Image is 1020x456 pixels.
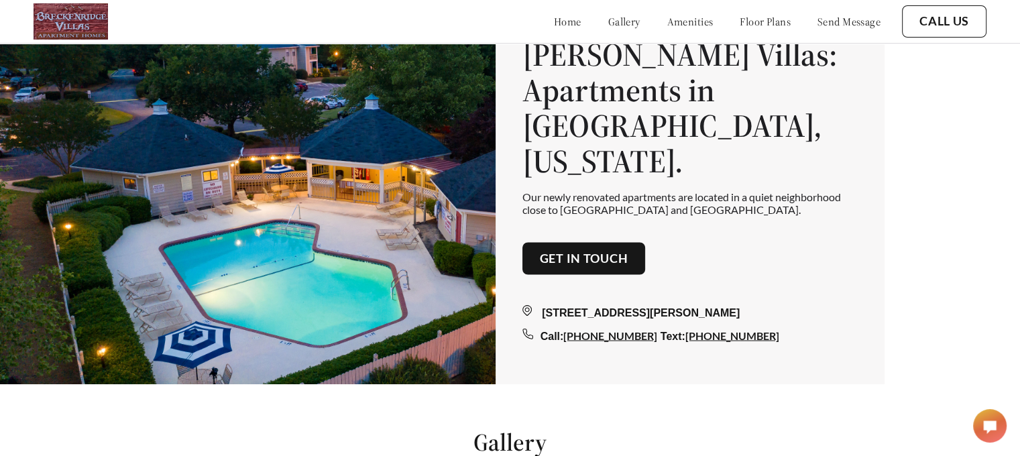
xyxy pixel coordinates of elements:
a: home [554,15,581,28]
img: Company logo [34,3,108,40]
a: floor plans [740,15,791,28]
span: Text: [661,330,685,341]
a: Get in touch [540,251,628,266]
a: amenities [667,15,714,28]
button: Get in touch [522,242,646,274]
p: Our newly renovated apartments are located in a quiet neighborhood close to [GEOGRAPHIC_DATA] and... [522,190,858,215]
span: Call: [541,330,564,341]
div: [STREET_ADDRESS][PERSON_NAME] [522,304,858,321]
a: Call Us [919,14,969,29]
a: gallery [608,15,640,28]
a: [PHONE_NUMBER] [563,329,657,341]
a: send message [817,15,881,28]
a: [PHONE_NUMBER] [685,329,779,341]
h1: [PERSON_NAME] Villas: Apartments in [GEOGRAPHIC_DATA], [US_STATE]. [522,38,858,179]
button: Call Us [902,5,986,38]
